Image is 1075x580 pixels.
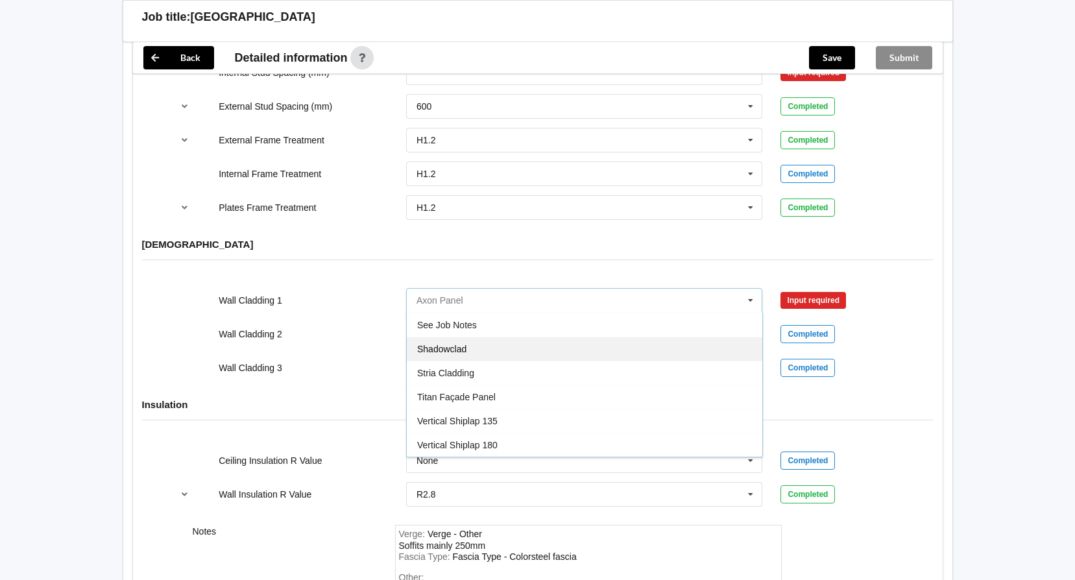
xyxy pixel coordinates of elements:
button: reference-toggle [172,95,197,118]
label: External Frame Treatment [219,135,324,145]
span: See Job Notes [417,320,477,330]
span: Shadowclad [417,344,466,354]
span: Stria Cladding [417,368,474,378]
div: Completed [780,452,835,470]
button: reference-toggle [172,196,197,219]
label: Internal Frame Treatment [219,169,321,179]
label: External Stud Spacing (mm) [219,101,332,112]
h3: [GEOGRAPHIC_DATA] [191,10,315,25]
label: Plates Frame Treatment [219,202,316,213]
div: Completed [780,485,835,503]
div: Verge [399,529,486,551]
div: 600 [417,102,431,111]
span: Titan Façade Panel [417,392,496,402]
h3: Job title: [142,10,191,25]
div: H1.2 [417,136,436,145]
label: Ceiling Insulation R Value [219,455,322,466]
div: Input required [780,292,846,309]
div: FasciaType [453,551,577,562]
span: Verge : [399,529,428,539]
button: Back [143,46,214,69]
div: Completed [780,199,835,217]
div: Completed [780,359,835,377]
div: Completed [780,97,835,115]
div: H1.2 [417,169,436,178]
label: Internal Stud Spacing (mm) [219,67,329,78]
div: Completed [780,131,835,149]
button: reference-toggle [172,483,197,506]
button: Save [809,46,855,69]
span: Vertical Shiplap 135 [417,416,498,426]
span: Fascia Type : [399,551,453,562]
label: Wall Cladding 2 [219,329,282,339]
label: Wall Insulation R Value [219,489,311,500]
div: R2.8 [417,490,436,499]
label: Wall Cladding 3 [219,363,282,373]
label: Wall Cladding 1 [219,295,282,306]
div: H1.2 [417,203,436,212]
span: Detailed information [235,52,348,64]
h4: [DEMOGRAPHIC_DATA] [142,238,934,250]
span: Vertical Shiplap 180 [417,440,498,450]
h4: Insulation [142,398,934,411]
div: Completed [780,325,835,343]
div: None [417,456,438,465]
button: reference-toggle [172,128,197,152]
div: Completed [780,165,835,183]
